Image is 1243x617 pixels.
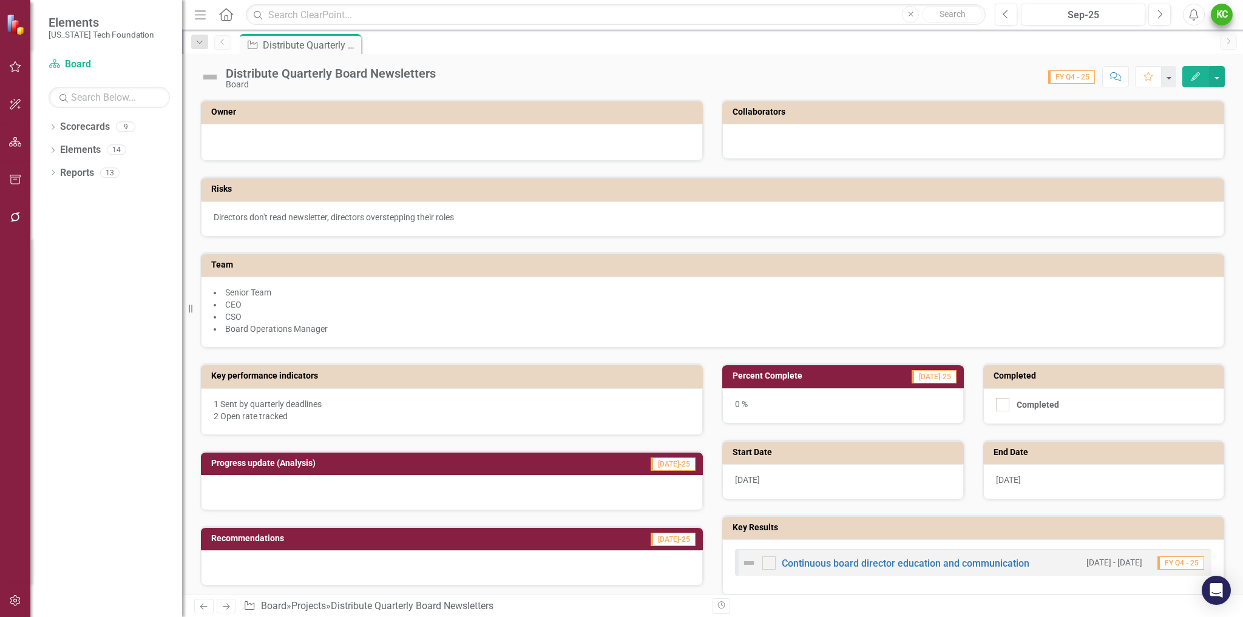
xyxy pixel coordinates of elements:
[996,475,1021,485] span: [DATE]
[733,371,868,380] h3: Percent Complete
[116,122,135,132] div: 9
[200,67,220,87] img: Not Defined
[1202,576,1231,605] div: Open Intercom Messenger
[214,398,690,422] p: 1 Sent by quarterly deadlines 2 Open rate tracked
[6,14,27,35] img: ClearPoint Strategy
[211,107,697,116] h3: Owner
[211,260,1218,269] h3: Team
[735,475,760,485] span: [DATE]
[49,15,154,30] span: Elements
[211,184,1218,194] h3: Risks
[60,120,110,134] a: Scorecards
[1157,556,1204,570] span: FY Q4 - 25
[782,558,1029,569] a: Continuous board director education and communication
[225,324,328,334] span: Board Operations Manager
[60,143,101,157] a: Elements
[49,58,170,72] a: Board
[994,371,1219,380] h3: Completed
[211,371,697,380] h3: Key performance indicators
[1048,70,1095,84] span: FY Q4 - 25
[263,38,358,53] div: Distribute Quarterly Board Newsletters
[226,67,436,80] div: Distribute Quarterly Board Newsletters
[722,388,964,423] div: 0 %
[912,370,957,383] span: [DATE]-25
[1086,557,1142,568] small: [DATE] - [DATE]
[291,600,326,612] a: Projects
[225,288,271,297] span: Senior Team
[331,600,493,612] div: Distribute Quarterly Board Newsletters
[225,312,242,322] span: CSO
[733,107,1218,116] h3: Collaborators
[733,448,958,457] h3: Start Date
[651,533,696,546] span: [DATE]-25
[651,457,696,471] span: [DATE]-25
[742,556,756,570] img: Not Defined
[211,459,548,468] h3: Progress update (Analysis)
[225,300,242,309] span: CEO
[940,9,966,19] span: Search
[100,167,120,178] div: 13
[60,166,94,180] a: Reports
[1211,4,1233,25] button: KC
[261,600,286,612] a: Board
[214,212,454,222] span: Directors don't read newsletter, directors overstepping their roles
[226,80,436,89] div: Board
[49,87,170,108] input: Search Below...
[1025,8,1141,22] div: Sep-25
[243,599,703,613] div: » »
[211,534,509,543] h3: Recommendations
[922,6,983,23] button: Search
[1021,4,1145,25] button: Sep-25
[107,145,126,155] div: 14
[994,448,1219,457] h3: End Date
[246,4,986,25] input: Search ClearPoint...
[49,30,154,39] small: [US_STATE] Tech Foundation
[733,523,1218,532] h3: Key Results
